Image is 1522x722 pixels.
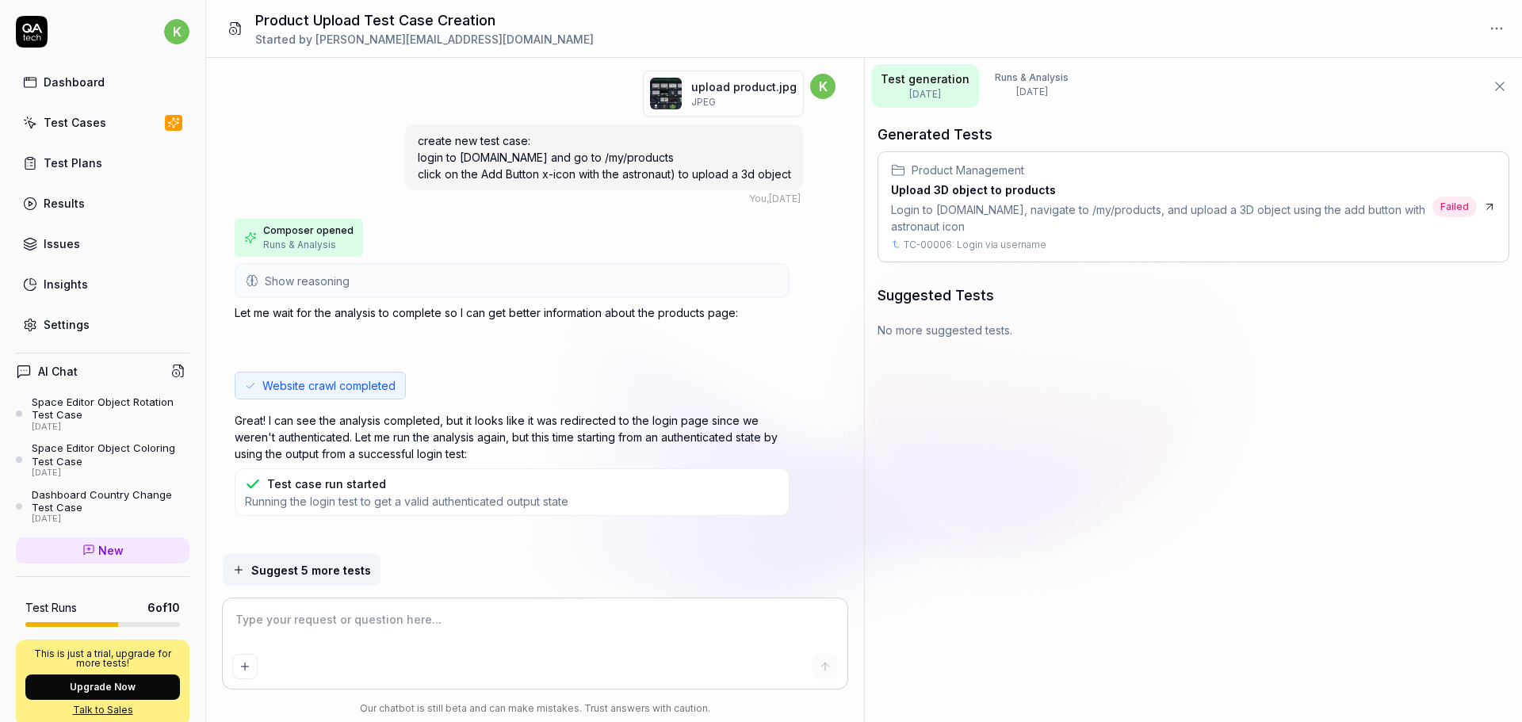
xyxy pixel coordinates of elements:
span: k [810,74,836,99]
button: k [164,16,189,48]
span: Product Management [912,162,1024,178]
a: Space Editor Object Rotation Test Case[DATE] [16,395,189,432]
a: Issues [16,228,189,259]
span: You [749,193,767,204]
div: [DATE] [32,422,189,433]
button: Show reasoning [236,265,788,296]
span: Show reasoning [265,273,350,289]
a: Dashboard Country Change Test Case[DATE] [16,488,189,525]
a: Settings [16,309,189,340]
span: k [164,19,189,44]
div: [DATE] [32,468,189,479]
span: Website crawl completed [262,377,396,394]
a: Test Cases [16,107,189,138]
span: Running the login test to get a valid authenticated output state [245,494,568,509]
span: Test generation [881,71,969,87]
span: Runs & Analysis [263,238,336,252]
div: Test case run started [267,476,386,492]
a: Dashboard [16,67,189,97]
p: Great! I can see the analysis completed, but it looks like it was redirected to the login page si... [235,412,790,462]
div: Insights [44,276,88,292]
div: Space Editor Object Coloring Test Case [32,441,189,468]
div: Started by [255,31,594,48]
button: Runs & Analysis[DATE] [985,64,1078,108]
a: Test Plans [16,147,189,178]
span: [DATE] [995,85,1069,99]
div: Test Plans [44,155,102,171]
span: create new test case: login to [DOMAIN_NAME] and go to /my/products click on the Add Button x-ico... [418,134,791,181]
h3: Generated Tests [878,124,1509,145]
button: Test generation[DATE] [871,64,979,108]
div: [DATE] [32,514,189,525]
div: Test Cases [44,114,106,131]
h5: Test Runs [25,601,77,615]
a: Insights [16,269,189,300]
div: Issues [44,235,80,252]
p: Let me wait for the analysis to complete so I can get better information about the products page: [235,304,790,321]
span: Composer opened [263,223,354,238]
span: Failed [1432,197,1477,217]
span: Suggest 5 more tests [251,562,371,579]
a: New [16,537,189,563]
div: Dashboard [44,74,105,90]
button: Add attachment [232,654,258,679]
span: New [98,542,124,559]
h3: Upload 3D object to products [891,181,1426,198]
div: Results [44,195,85,212]
span: Runs & Analysis [995,71,1069,85]
div: No more suggested tests. [878,322,1509,338]
button: upload product.jpgupload product.jpgJPEG [643,71,804,117]
span: 6 of 10 [147,599,180,616]
a: Results [16,188,189,219]
span: [DATE] [881,87,969,101]
button: Suggest 5 more tests [223,554,380,586]
button: Composer openedRuns & Analysis [235,219,363,257]
p: JPEG [691,95,797,109]
p: This is just a trial, upgrade for more tests! [25,649,180,668]
div: Settings [44,316,90,333]
span: [PERSON_NAME][EMAIL_ADDRESS][DOMAIN_NAME] [315,32,594,46]
div: Dashboard Country Change Test Case [32,488,189,514]
div: Space Editor Object Rotation Test Case [32,395,189,422]
h3: Suggested Tests [878,285,1509,306]
a: Space Editor Object Coloring Test Case[DATE] [16,441,189,478]
h4: AI Chat [38,363,78,380]
div: , [DATE] [749,192,801,206]
img: upload product.jpg [650,78,682,109]
a: Product ManagementUpload 3D object to productsLogin to [DOMAIN_NAME], navigate to /my/products, a... [878,151,1509,262]
a: Talk to Sales [25,703,180,717]
div: Login to [DOMAIN_NAME], navigate to /my/products, and upload a 3D object using the add button wit... [891,201,1426,235]
h1: Product Upload Test Case Creation [255,10,594,31]
p: upload product.jpg [691,78,797,95]
button: Upgrade Now [25,674,180,700]
a: TC-00006: Login via username [904,238,1046,252]
div: Our chatbot is still beta and can make mistakes. Trust answers with caution. [223,701,848,716]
